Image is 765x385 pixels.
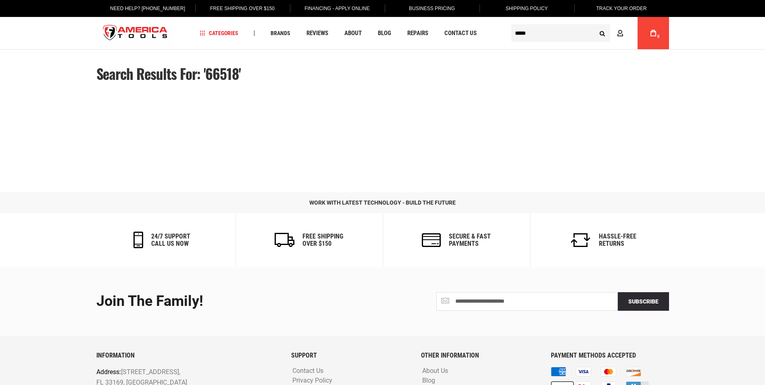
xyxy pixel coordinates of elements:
span: Repairs [407,30,428,36]
span: Reviews [306,30,328,36]
span: Address: [96,368,121,376]
h6: Free Shipping Over $150 [302,233,343,247]
h6: PAYMENT METHODS ACCEPTED [551,352,669,359]
img: America Tools [96,18,175,48]
a: Blog [420,377,437,385]
a: Repairs [404,28,432,39]
span: Shipping Policy [506,6,548,11]
span: Subscribe [628,298,659,305]
span: Brands [271,30,290,36]
div: Join the Family! [96,293,377,310]
button: Subscribe [618,292,669,311]
a: 0 [646,17,661,49]
a: Contact Us [441,28,480,39]
a: About Us [420,367,450,375]
span: Search results for: '66518' [96,63,241,84]
h6: Hassle-Free Returns [599,233,636,247]
span: Blog [378,30,391,36]
h6: INFORMATION [96,352,279,359]
a: Brands [267,28,294,39]
span: Contact Us [444,30,477,36]
button: Search [595,25,610,41]
a: Categories [196,28,242,39]
a: Reviews [303,28,332,39]
h6: 24/7 support call us now [151,233,190,247]
a: store logo [96,18,175,48]
h6: secure & fast payments [449,233,491,247]
h6: OTHER INFORMATION [421,352,539,359]
span: About [344,30,362,36]
span: Categories [200,30,238,36]
a: Blog [374,28,395,39]
h6: SUPPORT [291,352,409,359]
a: About [341,28,365,39]
a: Privacy Policy [290,377,334,385]
span: 0 [657,34,660,39]
a: Contact Us [290,367,325,375]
